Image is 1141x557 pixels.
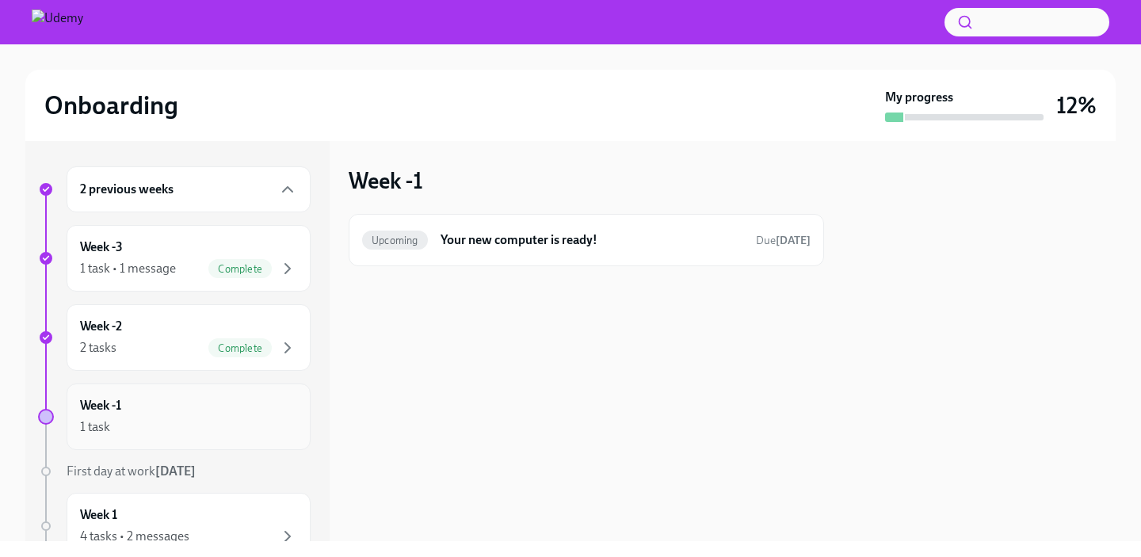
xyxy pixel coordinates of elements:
h3: 12% [1056,91,1097,120]
div: 1 task [80,418,110,436]
a: Week -22 tasksComplete [38,304,311,371]
div: 1 task • 1 message [80,260,176,277]
span: Complete [208,263,272,275]
div: 4 tasks • 2 messages [80,528,189,545]
img: Udemy [32,10,83,35]
span: August 16th, 2025 12:00 [756,233,811,248]
strong: [DATE] [776,234,811,247]
span: First day at work [67,464,196,479]
strong: My progress [885,89,953,106]
a: Week -31 task • 1 messageComplete [38,225,311,292]
h3: Week -1 [349,166,423,195]
h6: Week -2 [80,318,122,335]
div: 2 tasks [80,339,116,357]
h6: Your new computer is ready! [441,231,743,249]
a: UpcomingYour new computer is ready!Due[DATE] [362,227,811,253]
a: First day at work[DATE] [38,463,311,480]
div: 2 previous weeks [67,166,311,212]
h6: Week -1 [80,397,121,414]
strong: [DATE] [155,464,196,479]
span: Complete [208,342,272,354]
h6: Week -3 [80,238,123,256]
span: Due [756,234,811,247]
span: Upcoming [362,235,428,246]
h6: 2 previous weeks [80,181,174,198]
a: Week -11 task [38,383,311,450]
h2: Onboarding [44,90,178,121]
h6: Week 1 [80,506,117,524]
